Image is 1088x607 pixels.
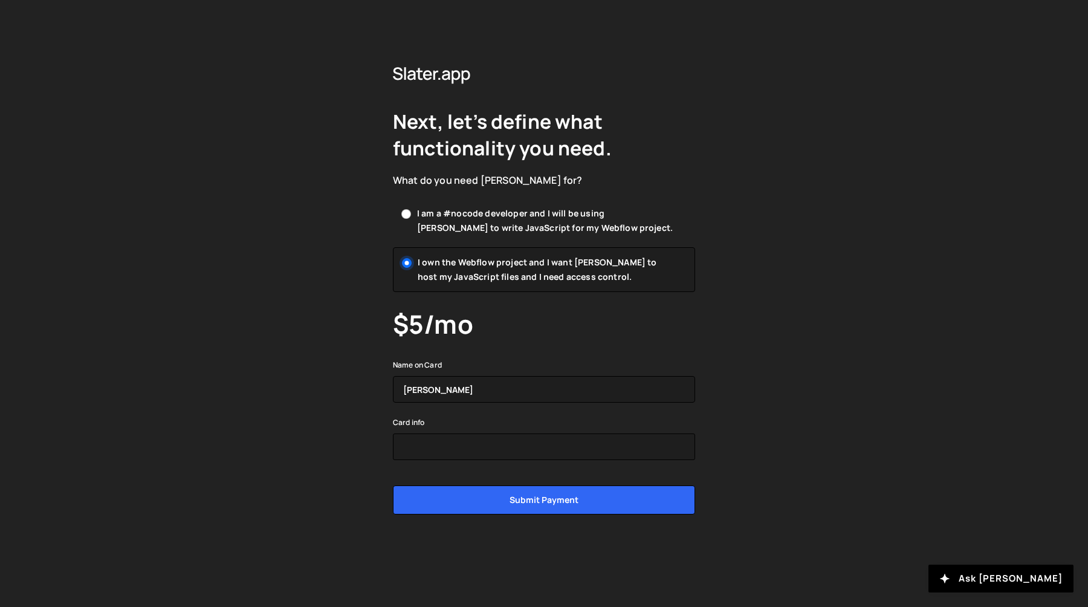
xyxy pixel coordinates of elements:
input: Submit payment [393,485,695,514]
iframe: Secure card payment input frame [403,433,685,460]
input: I own the Webflow project and I want [PERSON_NAME] to host my JavaScript files and I need access ... [402,258,412,268]
div: What do you need [PERSON_NAME] for? [393,174,695,187]
button: Ask [PERSON_NAME] [928,565,1073,592]
span: I am a #nocode developer and I will be using [PERSON_NAME] to write JavaScript for my Webflow pro... [417,206,676,235]
h2: Next, let’s define what functionality you need. [393,108,695,161]
input: I am a #nocode developer and I will be using [PERSON_NAME] to write JavaScript for my Webflow pro... [401,209,411,219]
label: Card info [393,417,424,429]
label: Name on Card [393,359,442,371]
span: I own the Webflow project and I want [PERSON_NAME] to host my JavaScript files and I need access ... [418,255,675,284]
h3: $5/mo [393,309,695,339]
input: Kelly Slater [393,376,695,403]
